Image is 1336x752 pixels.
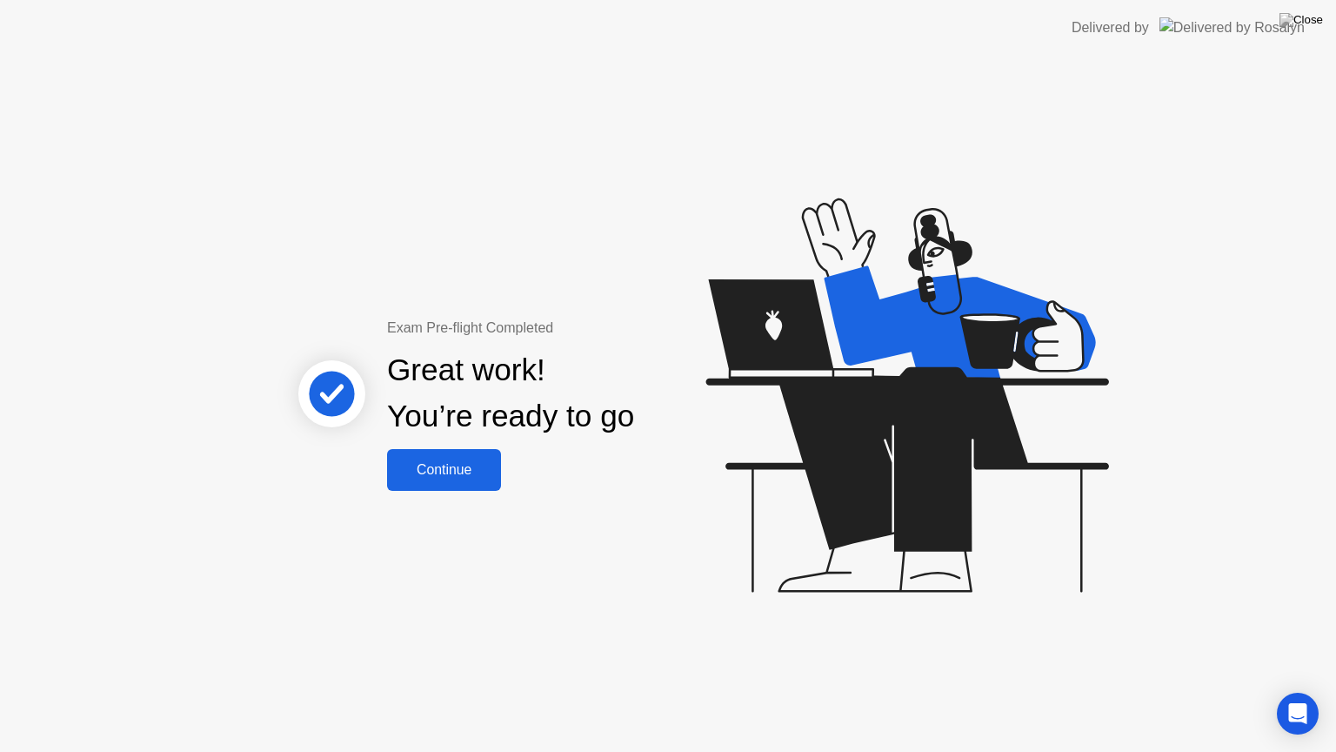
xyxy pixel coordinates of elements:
[1159,17,1305,37] img: Delivered by Rosalyn
[387,318,746,339] div: Exam Pre-flight Completed
[1072,17,1149,38] div: Delivered by
[392,462,496,478] div: Continue
[387,347,634,440] div: Great work! You’re ready to go
[1279,13,1323,27] img: Close
[1277,693,1319,735] div: Open Intercom Messenger
[387,449,501,491] button: Continue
